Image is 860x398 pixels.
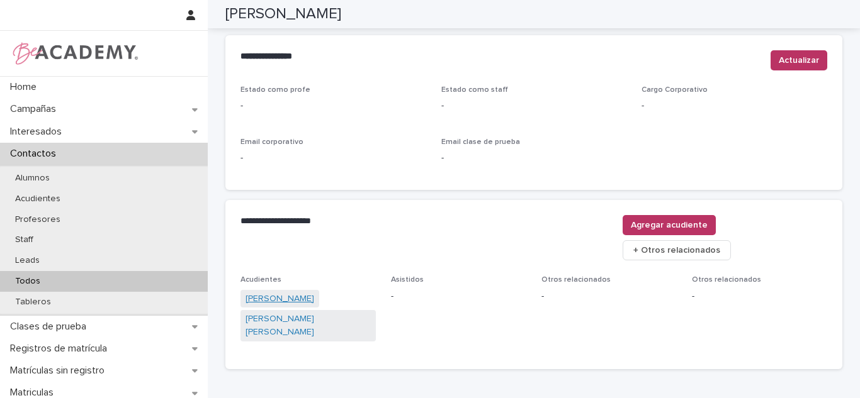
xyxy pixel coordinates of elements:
[5,343,117,355] p: Registros de matrícula
[631,219,708,231] span: Agregar acudiente
[541,276,611,284] span: Otros relacionados
[642,99,827,113] p: -
[642,86,708,94] span: Cargo Corporativo
[240,138,303,146] span: Email corporativo
[5,148,66,160] p: Contactos
[5,126,72,138] p: Interesados
[240,152,426,165] p: -
[246,292,314,306] a: [PERSON_NAME]
[441,99,627,113] p: -
[692,276,761,284] span: Otros relacionados
[5,194,71,204] p: Acudientes
[391,290,526,303] p: -
[10,41,139,66] img: WPrjXfSUmiLcdUfaYY4Q
[771,50,827,70] button: Actualizar
[5,255,50,266] p: Leads
[5,173,60,184] p: Alumnos
[240,99,426,113] p: -
[692,290,827,303] p: -
[441,138,520,146] span: Email clase de prueba
[5,214,71,225] p: Profesores
[5,297,61,307] p: Tableros
[391,276,424,284] span: Asistidos
[779,54,819,67] span: Actualizar
[5,321,96,333] p: Clases de prueba
[441,86,508,94] span: Estado como staff
[623,240,731,260] button: + Otros relacionados
[246,312,371,339] a: [PERSON_NAME] [PERSON_NAME]
[5,365,115,377] p: Matrículas sin registro
[623,215,716,235] button: Agregar acudiente
[5,235,43,245] p: Staff
[541,290,677,303] p: -
[5,103,66,115] p: Campañas
[633,244,720,257] span: + Otros relacionados
[5,276,50,287] p: Todos
[240,276,281,284] span: Acudientes
[240,86,310,94] span: Estado como profe
[441,152,627,165] p: -
[5,81,47,93] p: Home
[225,5,341,23] h2: [PERSON_NAME]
